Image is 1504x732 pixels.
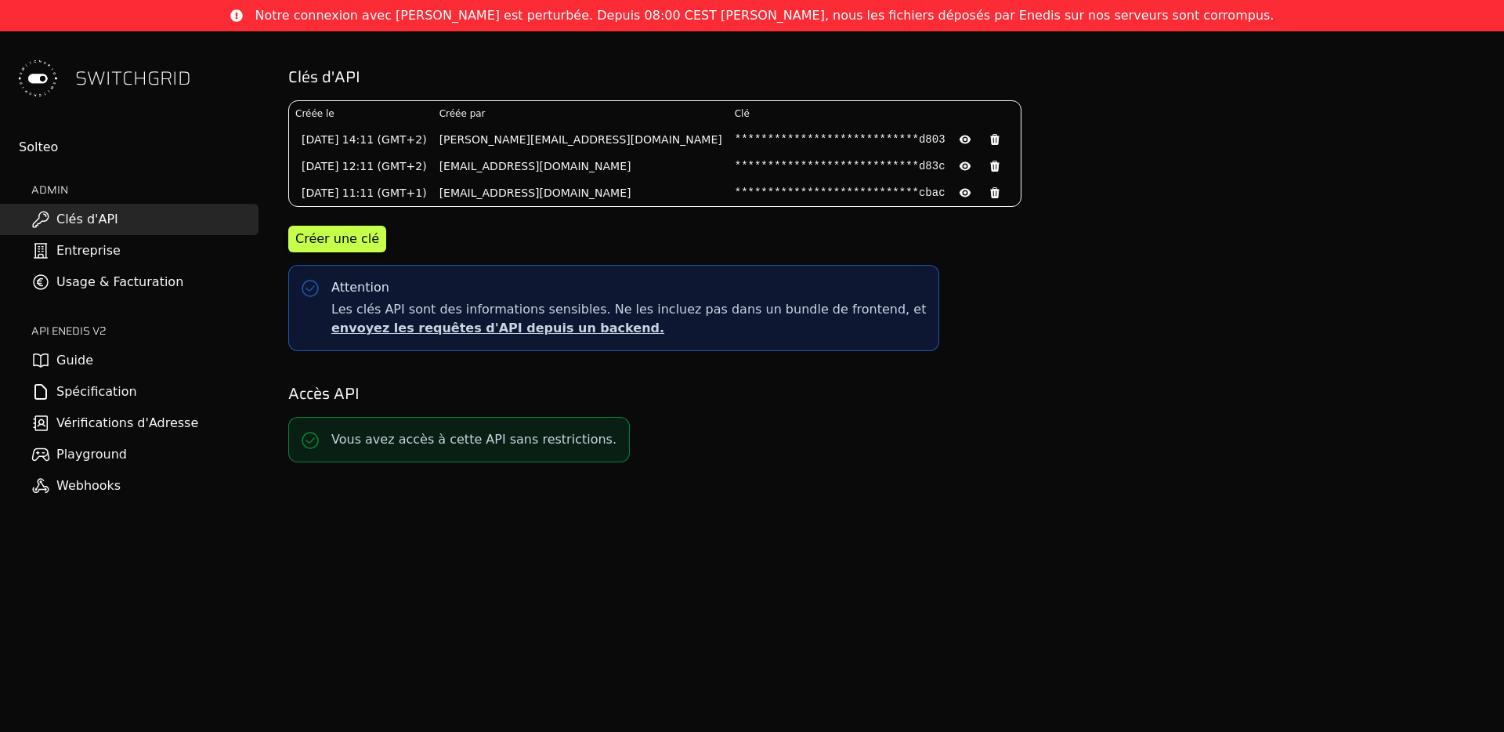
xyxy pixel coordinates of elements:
[289,101,433,126] th: Créée le
[289,179,433,206] td: [DATE] 11:11 (GMT+1)
[433,179,728,206] td: [EMAIL_ADDRESS][DOMAIN_NAME]
[31,323,258,339] h2: API ENEDIS v2
[433,153,728,179] td: [EMAIL_ADDRESS][DOMAIN_NAME]
[295,230,379,248] div: Créer une clé
[288,66,1482,88] h2: Clés d'API
[19,138,258,157] div: Solteo
[331,430,616,449] p: Vous avez accès à cette API sans restrictions.
[13,53,63,103] img: Switchgrid Logo
[331,300,926,338] span: Les clés API sont des informations sensibles. Ne les incluez pas dans un bundle de frontend, et
[728,101,1021,126] th: Clé
[255,6,1274,25] span: Notre connexion avec [PERSON_NAME] est perturbée. Depuis 08:00 CEST [PERSON_NAME], nous les fichi...
[31,182,258,197] h2: ADMIN
[331,319,926,338] p: envoyez les requêtes d'API depuis un backend.
[75,66,191,91] span: SWITCHGRID
[433,126,728,153] td: [PERSON_NAME][EMAIL_ADDRESS][DOMAIN_NAME]
[289,126,433,153] td: [DATE] 14:11 (GMT+2)
[288,382,1482,404] h2: Accès API
[331,278,389,297] div: Attention
[433,101,728,126] th: Créée par
[289,153,433,179] td: [DATE] 12:11 (GMT+2)
[288,226,386,252] button: Créer une clé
